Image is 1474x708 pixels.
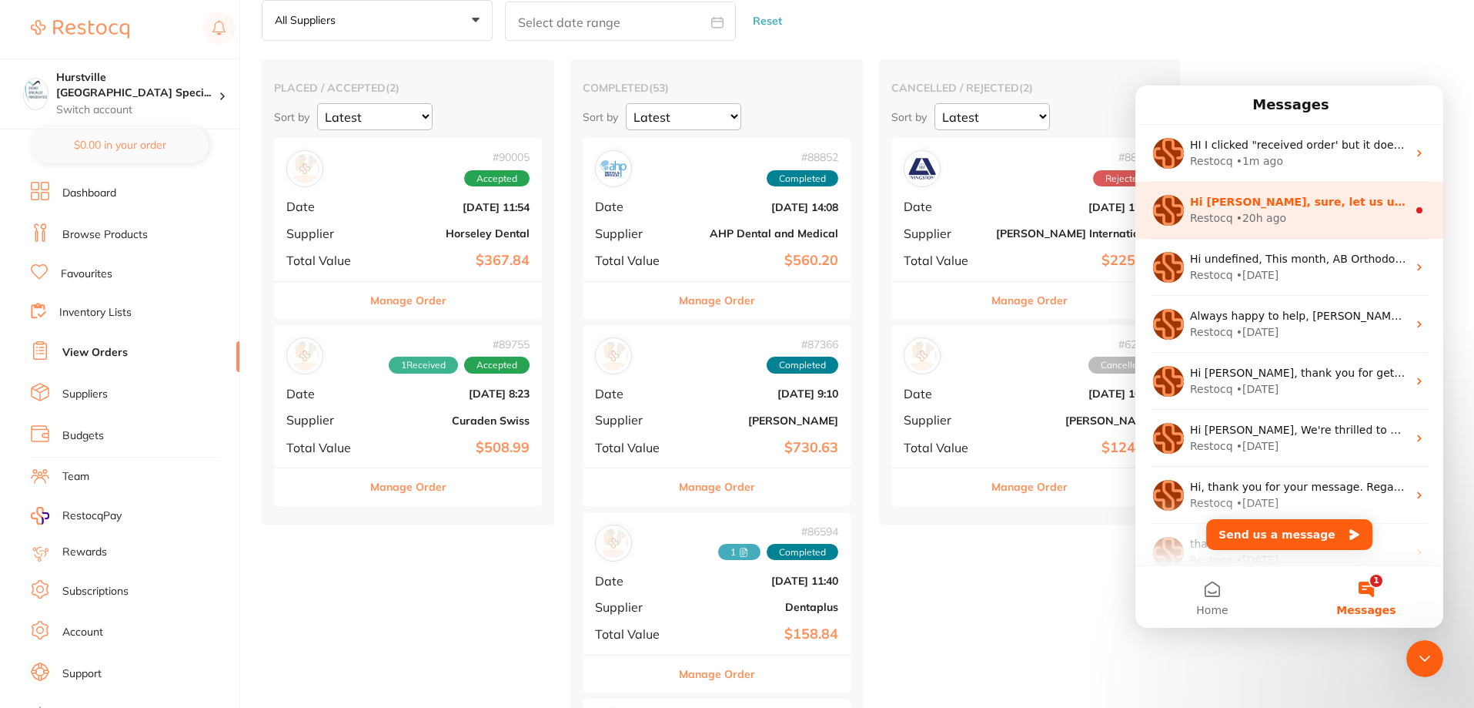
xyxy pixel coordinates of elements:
[55,125,98,141] div: Restocq
[376,201,530,213] b: [DATE] 11:54
[991,468,1068,505] button: Manage Order
[62,469,89,485] a: Team
[290,154,319,183] img: Horseley Dental
[286,200,363,213] span: Date
[376,388,530,400] b: [DATE] 8:23
[62,625,103,640] a: Account
[464,151,530,163] span: # 90005
[101,410,144,426] div: • [DATE]
[154,481,308,542] button: Messages
[101,296,144,312] div: • [DATE]
[464,170,530,187] span: Accepted
[748,1,787,42] button: Reset
[996,201,1155,213] b: [DATE] 12:11
[55,410,98,426] div: Restocq
[18,337,48,368] img: Profile image for Restocq
[290,341,319,371] img: Curaden Swiss
[24,79,48,102] img: Hurstville Sydney Specialist Periodontics
[61,519,92,530] span: Home
[904,413,984,427] span: Supplier
[201,519,260,530] span: Messages
[56,70,219,100] h4: Hurstville Sydney Specialist Periodontics
[891,110,927,124] p: Sort by
[996,414,1155,427] b: [PERSON_NAME]
[1135,86,1443,628] iframe: Intercom live chat
[679,656,755,693] button: Manage Order
[464,357,530,374] span: Accepted
[679,468,755,505] button: Manage Order
[389,357,458,374] span: Received
[18,451,48,482] img: Profile image for Restocq
[996,227,1155,240] b: [PERSON_NAME] International
[55,296,98,312] div: Restocq
[684,626,838,643] b: $158.84
[583,110,618,124] p: Sort by
[275,13,342,27] p: All suppliers
[595,627,672,641] span: Total Value
[767,170,838,187] span: Completed
[1088,338,1155,351] span: # 62666
[891,81,1168,95] h2: cancelled / rejected ( 2 )
[286,226,363,240] span: Supplier
[18,394,48,425] img: Profile image for Restocq
[55,281,1101,294] span: Hi [PERSON_NAME], thank you for getting back to [GEOGRAPHIC_DATA]. We've informed the supplier re...
[18,166,48,197] img: Profile image for Restocq
[56,102,219,118] p: Switch account
[907,341,937,371] img: Henry Schein Halas
[389,338,530,351] span: # 89755
[718,525,838,538] span: # 86594
[583,81,851,95] h2: completed ( 53 )
[62,666,102,682] a: Support
[55,182,98,198] div: Restocq
[55,239,98,255] div: Restocq
[62,345,128,361] a: View Orders
[376,227,530,240] b: Horseley Dental
[18,109,48,140] img: Profile image for Restocq
[101,353,144,369] div: • [DATE]
[59,305,132,320] a: Inventory Lists
[376,414,530,427] b: Curaden Swiss
[62,428,104,444] a: Budgets
[274,325,542,506] div: Curaden Swiss#897551ReceivedAcceptedDate[DATE] 8:23SupplierCuraden SwissTotal Value$508.99Manage ...
[274,110,309,124] p: Sort by
[101,125,151,141] div: • 20h ago
[595,200,672,213] span: Date
[904,253,984,267] span: Total Value
[62,584,129,599] a: Subscriptions
[62,387,108,402] a: Suppliers
[684,440,838,456] b: $730.63
[904,441,984,455] span: Total Value
[684,601,838,613] b: Dentaplus
[684,575,838,587] b: [DATE] 11:40
[1093,151,1155,163] span: # 88779
[18,223,48,254] img: Profile image for Restocq
[595,387,672,401] span: Date
[101,239,144,255] div: • [DATE]
[684,227,838,240] b: AHP Dental and Medical
[595,226,672,240] span: Supplier
[286,387,363,401] span: Date
[31,126,209,163] button: $0.00 in your order
[767,357,838,374] span: Completed
[101,182,144,198] div: • [DATE]
[684,388,838,400] b: [DATE] 9:10
[101,68,148,84] div: • 1m ago
[996,440,1155,456] b: $124.00
[679,282,755,319] button: Manage Order
[595,574,672,588] span: Date
[61,267,112,282] a: Favourites
[31,507,122,525] a: RestocqPay
[286,413,363,427] span: Supplier
[274,81,542,95] h2: placed / accepted ( 2 )
[599,341,628,371] img: Henry Schein Halas
[55,467,98,483] div: Restocq
[718,544,760,561] span: Received
[370,282,446,319] button: Manage Order
[31,507,49,525] img: RestocqPay
[376,440,530,456] b: $508.99
[376,253,530,269] b: $367.84
[55,452,112,465] span: thank you.
[274,138,542,319] div: Horseley Dental#90005AcceptedDate[DATE] 11:54SupplierHorseley DentalTotal Value$367.84Manage Order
